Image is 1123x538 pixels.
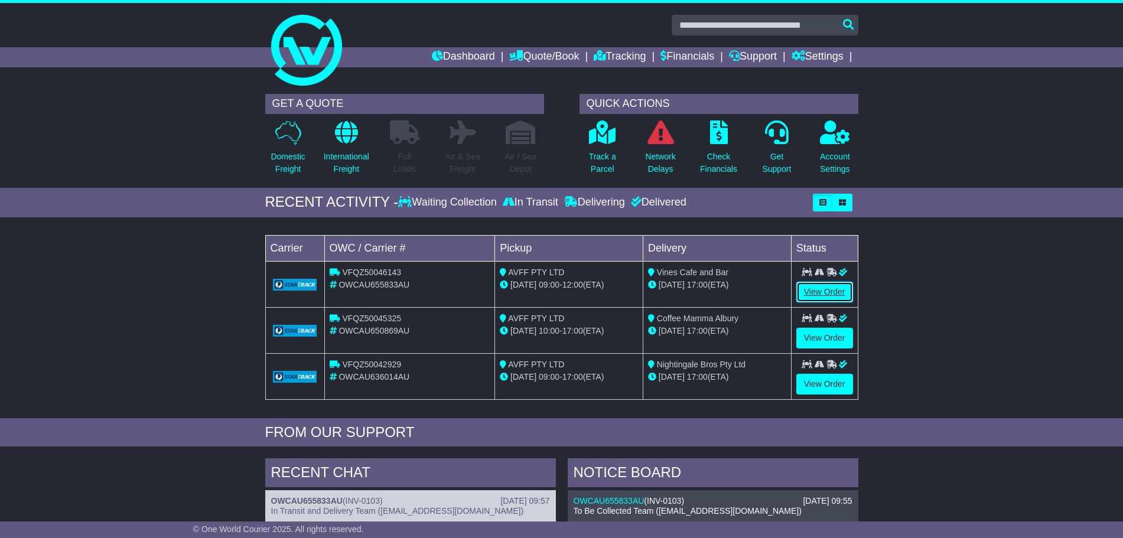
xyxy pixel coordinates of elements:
[588,120,617,182] a: Track aParcel
[342,360,401,369] span: VFQZ50042929
[338,280,409,289] span: OWCAU655833AU
[657,360,746,369] span: Nightingale Bros Pty Ltd
[657,314,738,323] span: Coffee Mamma Albury
[338,372,409,382] span: OWCAU636014AU
[539,280,559,289] span: 09:00
[796,374,853,394] a: View Order
[687,372,708,382] span: 17:00
[338,326,409,335] span: OWCAU650869AU
[500,496,549,506] div: [DATE] 09:57
[273,279,317,291] img: GetCarrierServiceLogo
[589,151,616,175] p: Track a Parcel
[500,371,638,383] div: - (ETA)
[699,120,738,182] a: CheckFinancials
[648,279,786,291] div: (ETA)
[342,314,401,323] span: VFQZ50045325
[505,151,537,175] p: Air / Sea Depot
[594,47,646,67] a: Tracking
[819,120,851,182] a: AccountSettings
[323,120,370,182] a: InternationalFreight
[273,325,317,337] img: GetCarrierServiceLogo
[270,120,305,182] a: DomesticFreight
[643,235,791,261] td: Delivery
[761,120,792,182] a: GetSupport
[508,360,564,369] span: AVFF PTY LTD
[432,47,495,67] a: Dashboard
[574,496,852,506] div: ( )
[539,372,559,382] span: 09:00
[687,280,708,289] span: 17:00
[791,235,858,261] td: Status
[500,279,638,291] div: - (ETA)
[574,496,644,506] a: OWCAU655833AU
[659,326,685,335] span: [DATE]
[561,196,628,209] div: Delivering
[687,326,708,335] span: 17:00
[398,196,499,209] div: Waiting Collection
[700,151,737,175] p: Check Financials
[500,196,561,209] div: In Transit
[792,47,844,67] a: Settings
[500,325,638,337] div: - (ETA)
[539,326,559,335] span: 10:00
[562,372,583,382] span: 17:00
[508,268,564,277] span: AVFF PTY LTD
[574,506,802,516] span: To Be Collected Team ([EMAIL_ADDRESS][DOMAIN_NAME])
[324,235,495,261] td: OWC / Carrier #
[265,424,858,441] div: FROM OUR SUPPORT
[390,151,419,175] p: Full Loads
[273,371,317,383] img: GetCarrierServiceLogo
[265,458,556,490] div: RECENT CHAT
[265,194,399,211] div: RECENT ACTIVITY -
[271,496,550,506] div: ( )
[445,151,480,175] p: Air & Sea Freight
[265,94,544,114] div: GET A QUOTE
[729,47,777,67] a: Support
[342,268,401,277] span: VFQZ50046143
[820,151,850,175] p: Account Settings
[659,280,685,289] span: [DATE]
[265,235,324,261] td: Carrier
[660,47,714,67] a: Financials
[568,458,858,490] div: NOTICE BOARD
[580,94,858,114] div: QUICK ACTIONS
[644,120,676,182] a: NetworkDelays
[645,151,675,175] p: Network Delays
[510,372,536,382] span: [DATE]
[562,280,583,289] span: 12:00
[271,506,524,516] span: In Transit and Delivery Team ([EMAIL_ADDRESS][DOMAIN_NAME])
[562,326,583,335] span: 17:00
[796,282,853,302] a: View Order
[346,496,380,506] span: INV-0103
[495,235,643,261] td: Pickup
[648,371,786,383] div: (ETA)
[796,328,853,348] a: View Order
[648,325,786,337] div: (ETA)
[510,280,536,289] span: [DATE]
[628,196,686,209] div: Delivered
[762,151,791,175] p: Get Support
[647,496,681,506] span: INV-0103
[509,47,579,67] a: Quote/Book
[508,314,564,323] span: AVFF PTY LTD
[659,372,685,382] span: [DATE]
[193,524,364,534] span: © One World Courier 2025. All rights reserved.
[803,496,852,506] div: [DATE] 09:55
[324,151,369,175] p: International Freight
[510,326,536,335] span: [DATE]
[657,268,728,277] span: Vines Cafe and Bar
[271,496,343,506] a: OWCAU655833AU
[271,151,305,175] p: Domestic Freight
